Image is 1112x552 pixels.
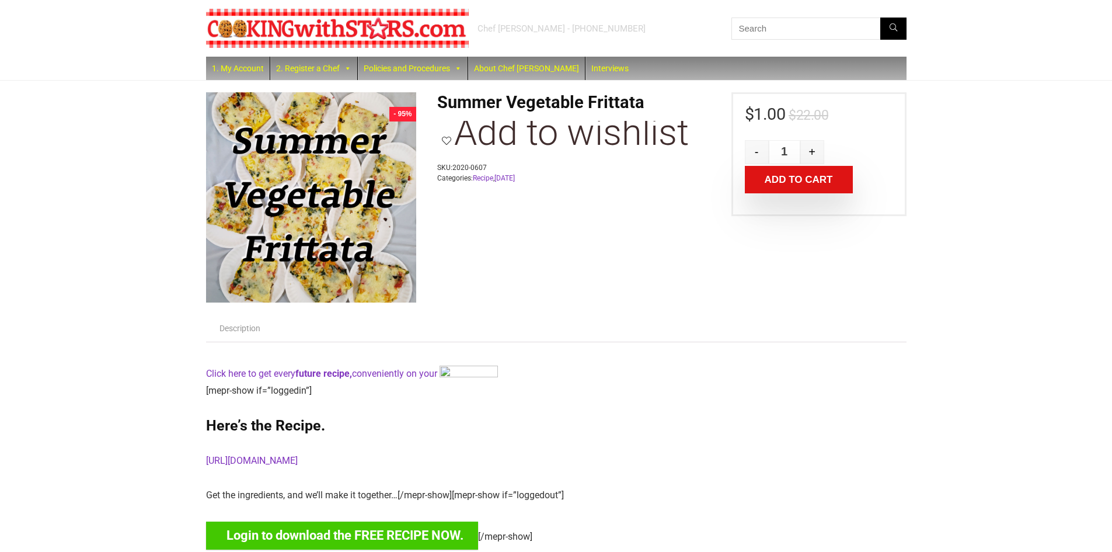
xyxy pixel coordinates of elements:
a: Description [206,314,274,342]
p: [/mepr-show] [206,522,907,550]
a: 2. Register a Chef [270,57,357,80]
span: $ [745,104,754,124]
h1: Summer Vegetable Frittata [437,92,717,112]
p: Get the ingredients, and we’ll make it together…[/mepr-show][mepr-show if=”loggedout”] [206,487,907,504]
button: - [745,140,769,164]
div: Chef [PERSON_NAME] - [PHONE_NUMBER] [477,23,646,34]
img: Summer Vegetable Frittata [206,92,416,303]
bdi: 22.00 [789,107,828,123]
span: 2020-0607 [452,164,487,172]
button: + [800,140,824,164]
p: [mepr-show if=”loggedin”] [206,383,907,399]
a: Here’s the Recipe. [206,417,325,434]
span: - 95% [393,110,412,119]
a: 1. My Account [206,57,270,80]
a: [URL][DOMAIN_NAME] [206,455,298,466]
span: $ [789,107,796,123]
span: SKU: [437,162,717,173]
a: Click here to get everyfuture recipe,conveniently on your [206,368,437,379]
a: Interviews [585,57,635,80]
input: Search [731,18,907,40]
span: Categories: , [437,173,717,183]
a: About Chef [PERSON_NAME] [468,57,585,80]
input: Qty [769,140,800,164]
bdi: 1.00 [745,104,786,124]
button: Search [880,18,907,40]
a: Login to download the FREE RECIPE NOW. [206,522,478,550]
strong: future recipe, [295,368,352,379]
a: Policies and Procedures [358,57,468,80]
button: Add to cart [745,166,853,193]
a: [DATE] [494,174,515,182]
a: Recipe [473,174,493,182]
img: Chef Paula's Cooking With Stars [206,9,469,48]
